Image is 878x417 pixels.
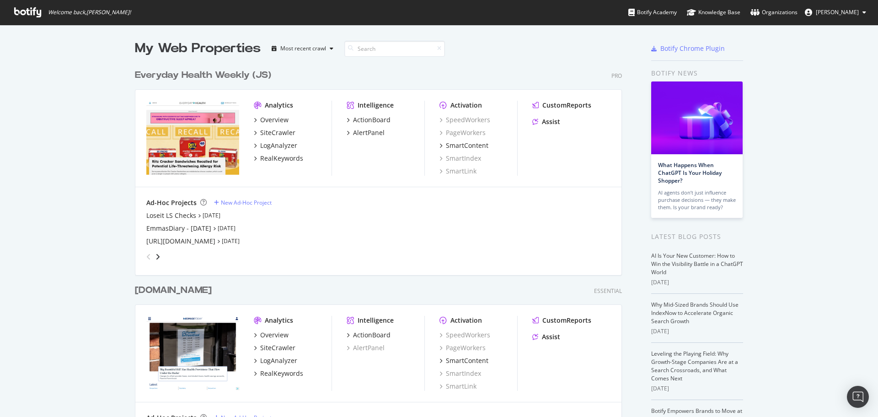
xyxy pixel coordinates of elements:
div: Ad-Hoc Projects [146,198,197,207]
button: [PERSON_NAME] [798,5,873,20]
div: LogAnalyzer [260,141,297,150]
div: RealKeywords [260,154,303,163]
div: angle-right [155,252,161,261]
a: Loseit LS Checks [146,211,196,220]
div: AlertPanel [353,128,385,137]
a: PageWorkers [439,343,486,352]
div: Intelligence [358,101,394,110]
input: Search [344,41,445,57]
a: SiteCrawler [254,128,295,137]
a: [URL][DOMAIN_NAME] [146,237,215,246]
img: What Happens When ChatGPT Is Your Holiday Shopper? [651,81,743,154]
div: Knowledge Base [687,8,740,17]
a: SmartIndex [439,154,481,163]
div: SiteCrawler [260,343,295,352]
a: LogAnalyzer [254,141,297,150]
div: [DATE] [651,278,743,287]
div: My Web Properties [135,39,261,58]
div: Activation [450,316,482,325]
span: Welcome back, [PERSON_NAME] ! [48,9,131,16]
div: Open Intercom Messenger [847,386,869,408]
div: Most recent crawl [280,46,326,51]
a: [DATE] [222,237,240,245]
div: [DATE] [651,385,743,393]
a: CustomReports [532,101,591,110]
button: Most recent crawl [268,41,337,56]
div: RealKeywords [260,369,303,378]
a: Why Mid-Sized Brands Should Use IndexNow to Accelerate Organic Search Growth [651,301,739,325]
div: CustomReports [542,101,591,110]
a: Leveling the Playing Field: Why Growth-Stage Companies Are at a Search Crossroads, and What Comes... [651,350,738,382]
a: Overview [254,115,289,125]
div: Everyday Health Weekly (JS) [135,69,271,82]
a: CustomReports [532,316,591,325]
img: everydayhealth.com [146,101,239,175]
a: SmartContent [439,356,488,365]
div: Assist [542,332,560,341]
a: SmartLink [439,382,476,391]
a: ActionBoard [347,330,391,340]
a: LogAnalyzer [254,356,297,365]
div: Botify Academy [628,8,677,17]
a: [DATE] [218,224,236,232]
div: ActionBoard [353,115,391,125]
a: SiteCrawler [254,343,295,352]
div: Activation [450,101,482,110]
div: New Ad-Hoc Project [221,199,272,206]
div: AlertPanel [347,343,385,352]
a: RealKeywords [254,154,303,163]
a: SmartIndex [439,369,481,378]
div: Analytics [265,316,293,325]
div: LogAnalyzer [260,356,297,365]
a: Botify Chrome Plugin [651,44,725,53]
div: Organizations [750,8,798,17]
a: ActionBoard [347,115,391,125]
div: Overview [260,330,289,340]
span: Bill Elward [816,8,859,16]
div: SmartContent [446,141,488,150]
a: [DATE] [203,211,220,219]
a: Overview [254,330,289,340]
a: SpeedWorkers [439,115,490,125]
div: Latest Blog Posts [651,232,743,242]
div: SiteCrawler [260,128,295,137]
div: Intelligence [358,316,394,325]
div: Assist [542,117,560,126]
a: Assist [532,117,560,126]
div: Overview [260,115,289,125]
a: PageWorkers [439,128,486,137]
img: medpagetoday.com [146,316,239,390]
a: EmmasDiary - [DATE] [146,224,211,233]
div: Botify Chrome Plugin [660,44,725,53]
div: ActionBoard [353,330,391,340]
div: CustomReports [542,316,591,325]
div: Analytics [265,101,293,110]
a: What Happens When ChatGPT Is Your Holiday Shopper? [658,161,722,184]
a: AlertPanel [347,128,385,137]
a: New Ad-Hoc Project [214,199,272,206]
a: SmartLink [439,167,476,176]
div: angle-left [143,249,155,264]
div: [DATE] [651,327,743,336]
a: RealKeywords [254,369,303,378]
div: [DOMAIN_NAME] [135,284,212,297]
a: Assist [532,332,560,341]
a: Everyday Health Weekly (JS) [135,69,275,82]
a: SmartContent [439,141,488,150]
div: Pro [611,72,622,80]
div: Botify news [651,68,743,78]
div: SmartContent [446,356,488,365]
div: Essential [594,287,622,295]
a: SpeedWorkers [439,330,490,340]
